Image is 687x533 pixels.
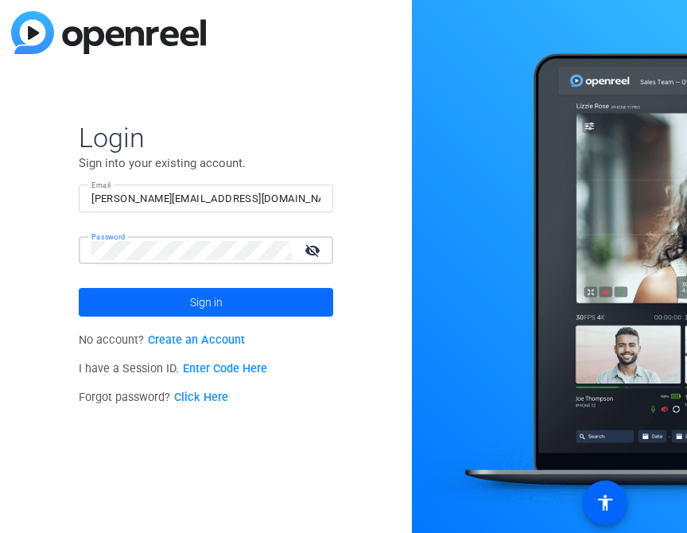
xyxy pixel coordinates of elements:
[79,333,245,347] span: No account?
[79,362,267,375] span: I have a Session ID.
[79,121,333,154] span: Login
[79,288,333,317] button: Sign in
[91,181,111,189] mat-label: Email
[91,189,320,208] input: Enter Email Address
[91,232,126,241] mat-label: Password
[190,282,223,322] span: Sign in
[11,11,206,54] img: blue-gradient.svg
[79,391,228,404] span: Forgot password?
[148,333,245,347] a: Create an Account
[174,391,228,404] a: Click Here
[183,362,267,375] a: Enter Code Here
[295,239,333,262] mat-icon: visibility_off
[79,154,333,172] p: Sign into your existing account.
[596,493,615,512] mat-icon: accessibility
